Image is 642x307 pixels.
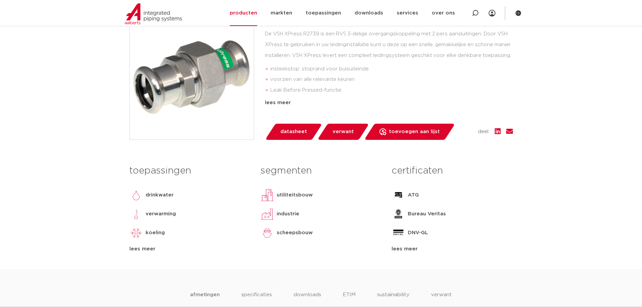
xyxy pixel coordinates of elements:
span: toevoegen aan lijst [389,126,440,137]
img: industrie [261,207,274,221]
p: Bureau Veritas [408,210,446,218]
p: DNV-GL [408,229,428,237]
span: deel: [478,128,489,136]
img: DNV-GL [392,226,405,240]
p: ATG [408,191,419,199]
p: utiliteitsbouw [277,191,313,199]
span: verwant [333,126,354,137]
div: my IPS [489,6,495,21]
h3: certificaten [392,164,513,178]
img: utiliteitsbouw [261,188,274,202]
h3: segmenten [261,164,381,178]
li: insteekstop: stoprand voor buisuiteinde [270,64,513,74]
a: datasheet [265,124,322,140]
li: voorzien van alle relevante keuren [270,74,513,85]
span: datasheet [280,126,307,137]
li: Leak Before Pressed-functie [270,85,513,96]
img: Bureau Veritas [392,207,405,221]
p: drinkwater [146,191,174,199]
p: verwarming [146,210,176,218]
img: koeling [129,226,143,240]
div: lees meer [265,99,513,107]
div: lees meer [392,245,513,253]
p: koeling [146,229,165,237]
img: verwarming [129,207,143,221]
img: Product Image for VSH XPress RVS 3-delige overgang FF 22 [130,16,254,140]
div: De VSH XPress R2739 is een RVS 3-delige overgangskoppeling met 2 pers aansluitingen. Door VSH XPr... [265,29,513,96]
img: ATG [392,188,405,202]
h3: toepassingen [129,164,250,178]
p: scheepsbouw [277,229,313,237]
img: scheepsbouw [261,226,274,240]
a: verwant [317,124,369,140]
li: duidelijke herkenning van materiaal en afmeting [270,96,513,106]
p: industrie [277,210,299,218]
img: drinkwater [129,188,143,202]
div: lees meer [129,245,250,253]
